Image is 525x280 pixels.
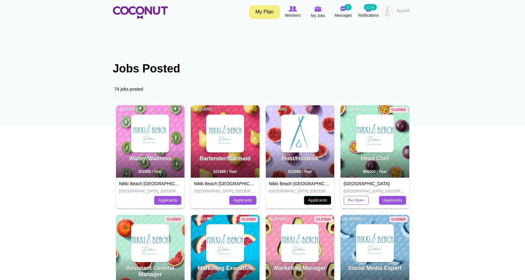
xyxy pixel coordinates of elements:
p: [GEOGRAPHIC_DATA], [GEOGRAPHIC_DATA] [344,189,406,194]
img: My Jobs [315,6,322,12]
div: 74 jobs posted [113,81,412,97]
a: Applicants [154,196,181,205]
span: $66000 / Year [363,169,387,174]
span: Closed [389,107,408,113]
span: Closed [314,216,333,222]
span: Members [285,12,300,19]
a: Re-Open [344,196,369,205]
a: Bartender/Barmaid [200,155,251,162]
span: [DATE] [194,107,212,112]
a: My Jobs My Jobs [306,5,331,20]
a: Applicants [304,196,331,205]
a: Browse Members Members [280,5,306,19]
a: Head Chef [361,155,389,162]
a: Waiter/Waitress [129,155,171,162]
a: Social Media Expert [348,265,402,271]
a: Host/Hostess [282,155,318,162]
a: Applicants [379,196,406,205]
span: Messages [335,12,352,19]
span: [DATE] [119,216,137,222]
p: [GEOGRAPHIC_DATA], [GEOGRAPHIC_DATA] [269,189,331,194]
a: Messages Messages 3 [331,5,356,19]
small: 3 [344,4,351,10]
span: $22888 / Year [288,169,312,174]
img: Messages [340,6,347,12]
a: Nikki Beach [GEOGRAPHIC_DATA] [119,181,190,186]
h1: Jobs Posted [113,62,412,75]
img: Browse Members [289,6,297,12]
a: [GEOGRAPHIC_DATA] [344,181,390,186]
span: [DATE] [344,216,362,222]
a: Applicants [229,196,256,205]
span: Closed [389,216,408,222]
img: Home [113,6,168,19]
span: Closed [165,216,183,222]
a: My Plan [249,5,280,19]
p: [GEOGRAPHIC_DATA], [GEOGRAPHIC_DATA] [194,189,256,194]
span: [DATE] [269,216,287,222]
span: [DATE] [119,107,137,112]
a: Assistant General Manager [126,265,174,277]
a: العربية [394,5,412,17]
span: Notifications [358,12,379,19]
a: Marketing Executive [198,265,253,271]
a: Marketing Manager [274,265,326,271]
p: [GEOGRAPHIC_DATA], [GEOGRAPHIC_DATA] [119,189,182,194]
span: $22888 / Year [138,169,162,174]
span: [DATE] [269,107,287,112]
span: Closed [240,216,258,222]
a: Nikki Beach [GEOGRAPHIC_DATA] [269,181,340,186]
span: My Jobs [311,13,325,19]
small: 1114 [364,4,376,10]
span: [DATE] [194,216,212,222]
a: Nikki Beach [GEOGRAPHIC_DATA] [194,181,265,186]
span: [DATE] [344,107,362,112]
span: $22888 / Year [213,169,237,174]
a: Notifications Notifications 1114 [356,5,381,19]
